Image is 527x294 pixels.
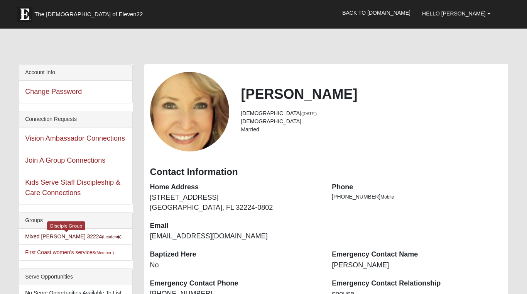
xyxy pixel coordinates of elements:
[332,250,502,260] dt: Emergency Contact Name
[150,260,321,270] dd: No
[17,7,32,22] img: Eleven22 logo
[150,279,321,289] dt: Emergency Contact Phone
[47,221,85,230] div: Disciple Group
[150,221,321,231] dt: Email
[241,117,502,126] li: [DEMOGRAPHIC_DATA]
[95,250,114,255] small: (Member )
[332,279,502,289] dt: Emergency Contact Relationship
[241,86,502,102] h2: [PERSON_NAME]
[422,10,486,17] span: Hello [PERSON_NAME]
[25,233,122,240] a: Mixed [PERSON_NAME] 32224(Leader)
[102,235,122,239] small: (Leader )
[332,260,502,270] dd: [PERSON_NAME]
[19,111,132,127] div: Connection Requests
[19,212,132,229] div: Groups
[19,65,132,81] div: Account Info
[332,182,502,192] dt: Phone
[25,134,125,142] a: Vision Ambassador Connections
[301,111,317,116] small: ([DATE])
[25,88,82,95] a: Change Password
[336,3,416,22] a: Back to [DOMAIN_NAME]
[150,167,502,178] h3: Contact Information
[25,156,105,164] a: Join A Group Connections
[34,10,143,18] span: The [DEMOGRAPHIC_DATA] of Eleven22
[241,109,502,117] li: [DEMOGRAPHIC_DATA]
[150,231,321,241] dd: [EMAIL_ADDRESS][DOMAIN_NAME]
[241,126,502,134] li: Married
[19,269,132,285] div: Serve Opportunities
[150,250,321,260] dt: Baptized Here
[380,194,394,200] span: Mobile
[25,178,120,197] a: Kids Serve Staff Discipleship & Care Connections
[150,72,230,151] a: View Fullsize Photo
[332,193,502,201] li: [PHONE_NUMBER]
[150,182,321,192] dt: Home Address
[25,249,114,255] a: First Coast women's services(Member )
[416,4,497,23] a: Hello [PERSON_NAME]
[150,193,321,212] dd: [STREET_ADDRESS] [GEOGRAPHIC_DATA], FL 32224-0802
[13,3,167,22] a: The [DEMOGRAPHIC_DATA] of Eleven22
